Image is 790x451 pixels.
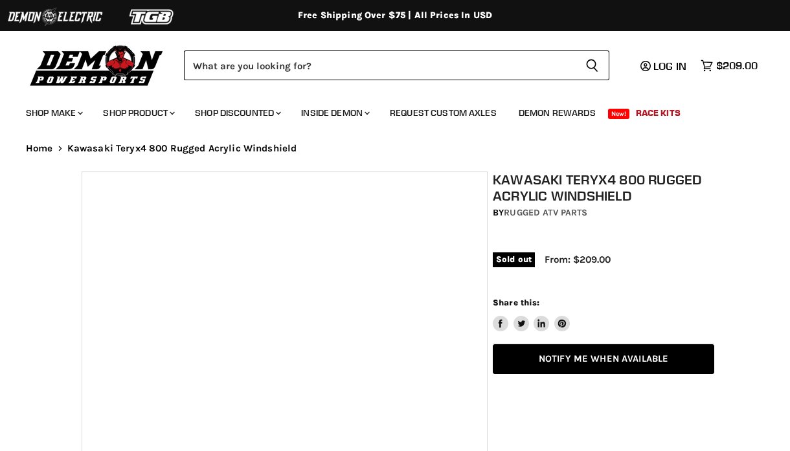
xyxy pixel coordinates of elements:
img: Demon Powersports [26,42,168,88]
span: New! [608,109,630,119]
img: TGB Logo 2 [104,5,201,29]
a: Request Custom Axles [380,100,506,126]
a: Shop Discounted [185,100,289,126]
h1: Kawasaki Teryx4 800 Rugged Acrylic Windshield [493,171,714,204]
a: Race Kits [626,100,690,126]
div: by [493,206,714,220]
span: $209.00 [716,60,758,72]
button: Search [575,50,609,80]
span: From: $209.00 [545,254,611,265]
img: Demon Electric Logo 2 [6,5,104,29]
a: Shop Make [16,100,91,126]
ul: Main menu [16,94,754,126]
a: Home [26,143,53,154]
a: Shop Product [93,100,183,126]
form: Product [184,50,609,80]
a: Demon Rewards [509,100,605,126]
span: Kawasaki Teryx4 800 Rugged Acrylic Windshield [67,143,297,154]
span: Sold out [493,252,535,267]
aside: Share this: [493,297,570,331]
input: Search [184,50,575,80]
span: Log in [653,60,686,72]
a: Inside Demon [291,100,378,126]
span: Share this: [493,298,539,307]
a: Log in [635,60,694,72]
a: $209.00 [694,56,764,75]
a: Rugged ATV Parts [504,207,587,218]
a: Notify Me When Available [493,344,714,375]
